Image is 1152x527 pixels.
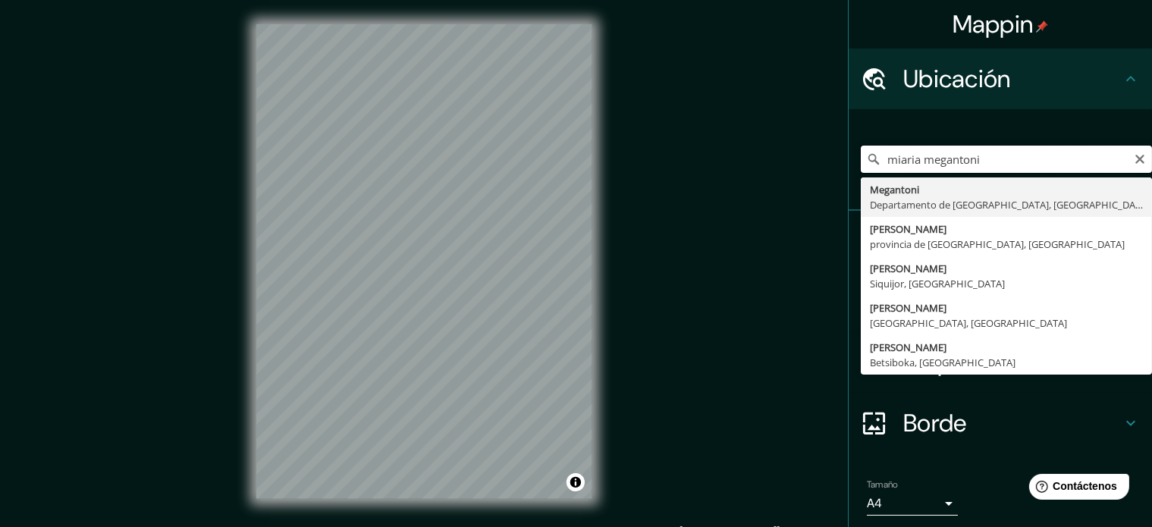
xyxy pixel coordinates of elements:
[849,49,1152,109] div: Ubicación
[256,24,592,499] canvas: Mapa
[870,183,919,196] font: Megantoni
[849,271,1152,332] div: Estilo
[849,332,1152,393] div: Disposición
[849,211,1152,271] div: Patas
[861,146,1152,173] input: Elige tu ciudad o zona
[870,277,1005,290] font: Siquijor, [GEOGRAPHIC_DATA]
[870,340,946,354] font: [PERSON_NAME]
[903,407,967,439] font: Borde
[1134,151,1146,165] button: Claro
[867,491,958,516] div: A4
[870,301,946,315] font: [PERSON_NAME]
[567,473,585,491] button: Activar o desactivar atribución
[870,198,1150,212] font: Departamento de [GEOGRAPHIC_DATA], [GEOGRAPHIC_DATA]
[1017,468,1135,510] iframe: Lanzador de widgets de ayuda
[849,393,1152,453] div: Borde
[903,63,1011,95] font: Ubicación
[870,262,946,275] font: [PERSON_NAME]
[867,495,882,511] font: A4
[870,222,946,236] font: [PERSON_NAME]
[870,316,1067,330] font: [GEOGRAPHIC_DATA], [GEOGRAPHIC_DATA]
[1036,20,1048,33] img: pin-icon.png
[870,237,1125,251] font: provincia de [GEOGRAPHIC_DATA], [GEOGRAPHIC_DATA]
[953,8,1034,40] font: Mappin
[867,478,898,491] font: Tamaño
[870,356,1015,369] font: Betsiboka, [GEOGRAPHIC_DATA]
